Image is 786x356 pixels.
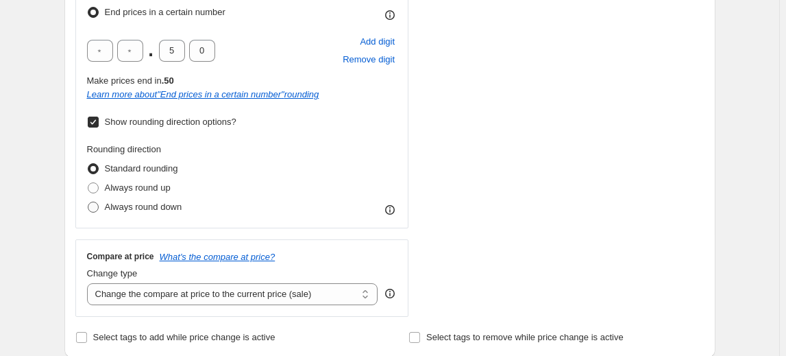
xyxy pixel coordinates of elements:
[87,89,319,99] i: Learn more about " End prices in a certain number " rounding
[87,268,138,278] span: Change type
[87,251,154,262] h3: Compare at price
[87,40,113,62] input: ﹡
[343,53,395,67] span: Remove digit
[160,252,275,262] button: What's the compare at price?
[105,7,225,17] span: End prices in a certain number
[87,144,161,154] span: Rounding direction
[117,40,143,62] input: ﹡
[360,35,395,49] span: Add digit
[87,75,174,86] span: Make prices end in
[162,75,174,86] b: .50
[105,117,236,127] span: Show rounding direction options?
[358,33,397,51] button: Add placeholder
[105,182,171,193] span: Always round up
[93,332,275,342] span: Select tags to add while price change is active
[426,332,624,342] span: Select tags to remove while price change is active
[105,163,178,174] span: Standard rounding
[383,287,397,300] div: help
[159,40,185,62] input: ﹡
[189,40,215,62] input: ﹡
[147,40,155,62] span: .
[87,89,319,99] a: Learn more about"End prices in a certain number"rounding
[105,202,182,212] span: Always round down
[341,51,397,69] button: Remove placeholder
